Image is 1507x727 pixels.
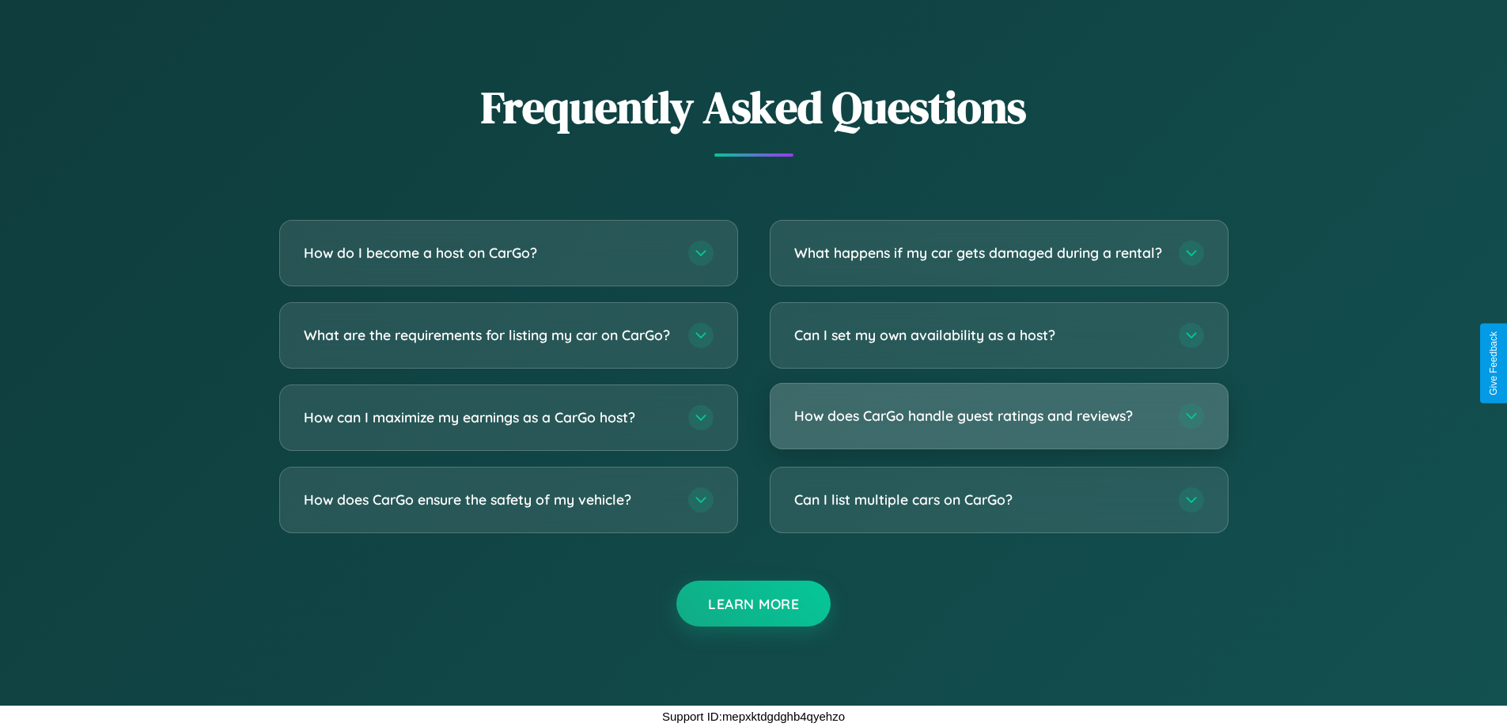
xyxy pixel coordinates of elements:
h2: Frequently Asked Questions [279,77,1229,138]
h3: What are the requirements for listing my car on CarGo? [304,325,672,345]
h3: Can I list multiple cars on CarGo? [794,490,1163,509]
p: Support ID: mepxktdgdghb4qyehzo [662,706,845,727]
h3: What happens if my car gets damaged during a rental? [794,243,1163,263]
h3: How does CarGo handle guest ratings and reviews? [794,406,1163,426]
div: Give Feedback [1488,331,1499,396]
h3: How can I maximize my earnings as a CarGo host? [304,407,672,427]
h3: How do I become a host on CarGo? [304,243,672,263]
h3: Can I set my own availability as a host? [794,325,1163,345]
button: Learn More [676,581,831,627]
h3: How does CarGo ensure the safety of my vehicle? [304,490,672,509]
